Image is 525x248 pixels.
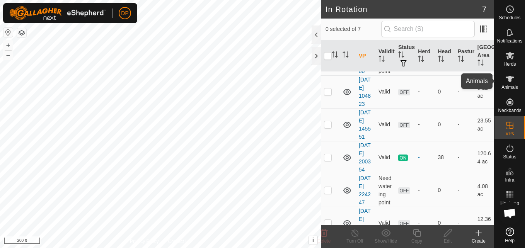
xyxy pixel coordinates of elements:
span: Schedules [499,15,520,20]
th: Head [435,40,455,72]
p-sorticon: Activate to sort [343,53,349,59]
span: VPs [505,131,514,136]
div: - [418,121,431,129]
div: - [418,153,431,161]
span: Notifications [497,39,522,43]
td: 0 [435,108,455,141]
a: Privacy Policy [130,238,159,245]
span: ON [398,155,407,161]
a: [DATE] 145551 [359,109,371,140]
p-sorticon: Activate to sort [438,57,444,63]
img: Gallagher Logo [9,6,106,20]
div: - [418,219,431,227]
a: [DATE] 104823 [359,76,371,107]
td: Valid [375,141,395,174]
td: 12.36 ac [474,207,494,240]
span: Infra [505,178,514,182]
td: - [455,207,474,240]
button: Reset Map [3,28,13,37]
a: [DATE] 224247 [359,175,371,206]
a: Contact Us [168,238,191,245]
th: Herd [415,40,435,72]
td: 0 [435,174,455,207]
td: - [455,75,474,108]
div: - [418,88,431,96]
td: Valid [375,207,395,240]
th: Status [395,40,415,72]
td: Valid [375,75,395,108]
input: Search (S) [381,21,475,37]
h2: In Rotation [326,5,482,14]
span: Help [505,238,515,243]
div: Create [463,238,494,245]
a: Help [494,224,525,246]
p-sorticon: Activate to sort [332,53,338,59]
div: Edit [432,238,463,245]
td: 38 [435,141,455,174]
span: Animals [501,85,518,90]
span: OFF [398,220,410,227]
p-sorticon: Activate to sort [378,57,385,63]
a: [DATE] 192000 [359,44,371,74]
span: 7 [482,3,486,15]
span: Status [503,155,516,159]
td: - [455,108,474,141]
td: 120.64 ac [474,141,494,174]
th: [GEOGRAPHIC_DATA] Area [474,40,494,72]
td: - [455,141,474,174]
button: – [3,51,13,60]
div: - [418,186,431,194]
td: 5.12 ac [474,75,494,108]
th: Pasture [455,40,474,72]
td: 0 [435,75,455,108]
a: [DATE] 200354 [359,142,371,173]
td: Need watering point [375,174,395,207]
span: i [312,237,314,243]
th: VP [356,40,375,72]
span: OFF [398,122,410,128]
td: 23.55 ac [474,108,494,141]
button: i [309,236,317,245]
div: Show/Hide [370,238,401,245]
span: OFF [398,89,410,95]
td: - [455,174,474,207]
span: Heatmap [500,201,519,206]
span: OFF [398,187,410,194]
span: 0 selected of 7 [326,25,381,33]
span: DP [121,9,128,17]
div: Copy [401,238,432,245]
button: + [3,41,13,50]
td: Valid [375,108,395,141]
span: Herds [503,62,516,66]
p-sorticon: Activate to sort [418,57,424,63]
span: Delete [317,238,331,244]
td: 4.08 ac [474,174,494,207]
a: Open chat [498,202,522,225]
p-sorticon: Activate to sort [477,61,484,67]
p-sorticon: Activate to sort [398,53,404,59]
td: 0 [435,207,455,240]
p-sorticon: Activate to sort [458,57,464,63]
button: Map Layers [17,28,26,37]
div: Turn Off [339,238,370,245]
th: Validity [375,40,395,72]
a: [DATE] 114900 [359,208,371,238]
span: Neckbands [498,108,521,113]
